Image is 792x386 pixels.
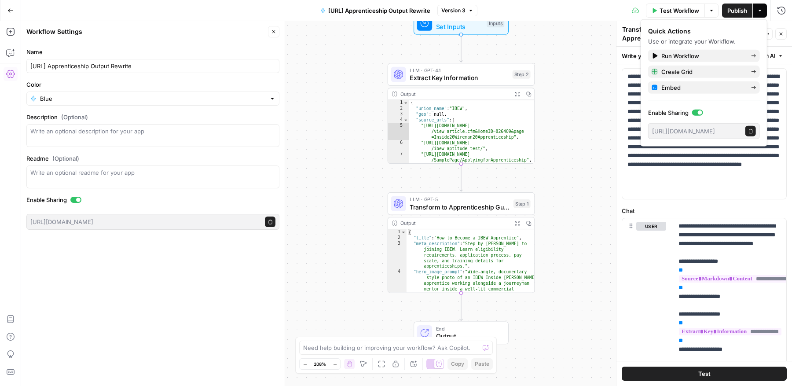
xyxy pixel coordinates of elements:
[388,63,535,164] div: LLM · GPT-4.1Extract Key InformationStep 2Output{ "union_name":"IBEW", "geo": null, "source_urls"...
[471,358,493,370] button: Paste
[388,235,407,241] div: 2
[436,331,501,341] span: Output
[410,66,509,74] span: LLM · GPT-4.1
[403,117,408,123] span: Toggle code folding, rows 4 through 32
[648,38,736,45] span: Use or integrate your Workflow.
[513,70,531,78] div: Step 2
[451,360,464,368] span: Copy
[315,4,436,18] button: [URL] Apprenticeship Output Rewrite
[661,67,744,76] span: Create Grid
[436,325,501,332] span: End
[622,206,787,215] label: Chat
[26,80,279,89] label: Color
[26,195,279,204] label: Enable Sharing
[460,34,462,62] g: Edge from start to step_2
[441,7,466,15] span: Version 3
[460,293,462,320] g: Edge from step_1 to end
[513,199,531,208] div: Step 1
[447,358,468,370] button: Copy
[636,222,666,231] button: user
[622,25,704,43] textarea: Transform to Apprenticeship Guide
[410,195,510,203] span: LLM · GPT-5
[648,108,760,117] label: Enable Sharing
[460,163,462,191] g: Edge from step_2 to step_1
[661,83,744,92] span: Embed
[646,4,704,18] button: Test Workflow
[388,123,409,140] div: 5
[401,229,406,235] span: Toggle code folding, rows 1 through 9
[727,6,747,15] span: Publish
[487,19,504,27] div: Inputs
[388,111,409,117] div: 3
[314,360,326,368] span: 108%
[388,192,535,293] div: LLM · GPT-5Transform to Apprenticeship GuideStep 1Output{ "title":"How to Become a IBEW Apprentic...
[61,113,88,121] span: (Optional)
[26,113,279,121] label: Description
[388,241,407,269] div: 3
[26,48,279,56] label: Name
[660,6,699,15] span: Test Workflow
[722,4,752,18] button: Publish
[388,117,409,123] div: 4
[698,370,711,379] span: Test
[400,90,509,98] div: Output
[622,367,787,381] button: Test
[30,62,275,70] input: Untitled
[40,94,266,103] input: Blue
[661,51,744,60] span: Run Workflow
[388,151,409,163] div: 7
[400,219,509,227] div: Output
[388,269,407,372] div: 4
[388,140,409,151] div: 6
[410,202,510,212] span: Transform to Apprenticeship Guide
[26,27,265,36] div: Workflow Settings
[52,154,79,163] span: (Optional)
[388,12,535,35] div: WorkflowSet InputsInputs
[328,6,430,15] span: [URL] Apprenticeship Output Rewrite
[437,5,477,16] button: Version 3
[403,100,408,106] span: Toggle code folding, rows 1 through 33
[26,154,279,163] label: Readme
[388,106,409,111] div: 2
[475,360,489,368] span: Paste
[388,229,407,235] div: 1
[436,22,483,31] span: Set Inputs
[388,163,409,174] div: 8
[388,100,409,106] div: 1
[410,73,509,83] span: Extract Key Information
[388,321,535,344] div: EndOutput
[648,27,760,36] div: Quick Actions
